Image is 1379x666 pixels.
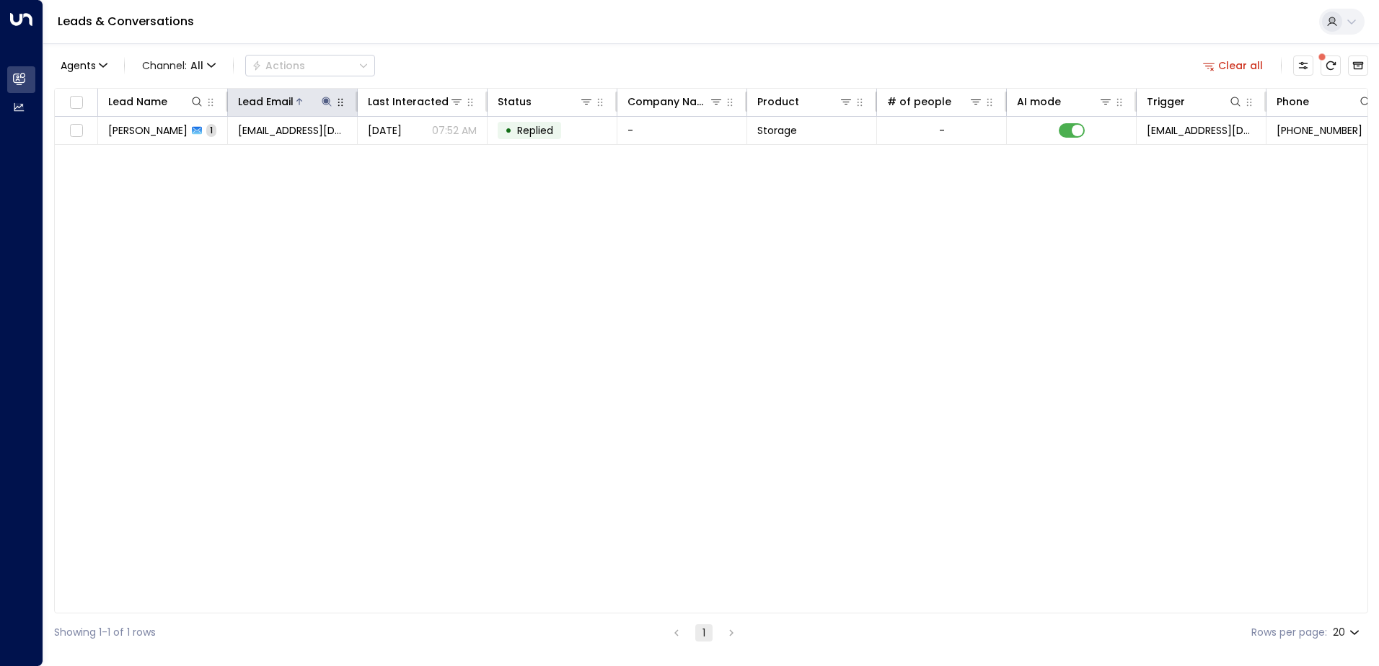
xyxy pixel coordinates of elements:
[67,94,85,112] span: Toggle select all
[136,55,221,76] button: Channel:All
[1197,55,1269,76] button: Clear all
[1147,123,1256,138] span: leads@space-station.co.uk
[61,61,96,71] span: Agents
[695,624,713,641] button: page 1
[757,93,799,110] div: Product
[368,93,464,110] div: Last Interacted
[108,93,204,110] div: Lead Name
[667,623,741,641] nav: pagination navigation
[238,123,347,138] span: Robinsonclare1@gmail.com
[368,93,449,110] div: Last Interacted
[1293,55,1313,76] button: Customize
[1147,93,1243,110] div: Trigger
[54,55,113,76] button: Agents
[206,124,216,136] span: 1
[1333,622,1362,643] div: 20
[517,123,553,138] span: Replied
[887,93,983,110] div: # of people
[136,55,221,76] span: Channel:
[617,117,747,144] td: -
[368,123,402,138] span: Aug 22, 2025
[1017,93,1061,110] div: AI mode
[108,93,167,110] div: Lead Name
[1348,55,1368,76] button: Archived Leads
[108,123,188,138] span: Clare Robinson
[245,55,375,76] div: Button group with a nested menu
[1277,93,1309,110] div: Phone
[432,123,477,138] p: 07:52 AM
[498,93,594,110] div: Status
[252,59,305,72] div: Actions
[627,93,723,110] div: Company Name
[757,93,853,110] div: Product
[505,118,512,143] div: •
[939,123,945,138] div: -
[190,60,203,71] span: All
[1277,93,1373,110] div: Phone
[58,13,194,30] a: Leads & Conversations
[1251,625,1327,640] label: Rows per page:
[245,55,375,76] button: Actions
[757,123,797,138] span: Storage
[67,122,85,140] span: Toggle select row
[1277,123,1362,138] span: +447525408528
[887,93,951,110] div: # of people
[54,625,156,640] div: Showing 1-1 of 1 rows
[238,93,294,110] div: Lead Email
[238,93,334,110] div: Lead Email
[498,93,532,110] div: Status
[627,93,709,110] div: Company Name
[1017,93,1113,110] div: AI mode
[1321,55,1341,76] span: There are new threads available. Refresh the grid to view the latest updates.
[1147,93,1185,110] div: Trigger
